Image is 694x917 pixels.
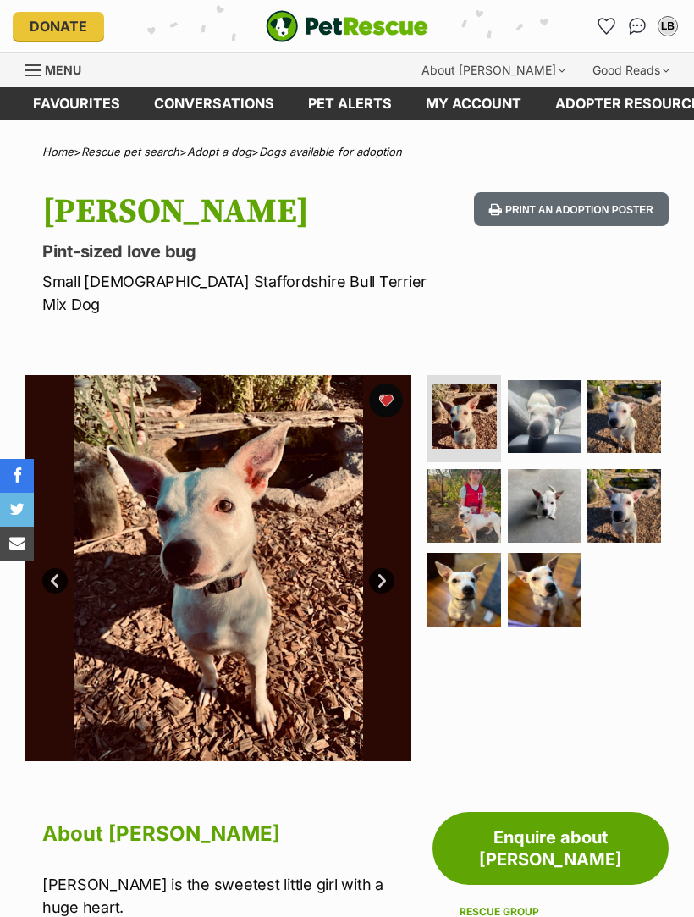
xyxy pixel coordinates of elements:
[81,145,179,158] a: Rescue pet search
[593,13,681,40] ul: Account quick links
[410,53,577,87] div: About [PERSON_NAME]
[42,240,428,263] p: Pint-sized love bug
[474,192,669,227] button: Print an adoption poster
[369,384,403,417] button: favourite
[259,145,402,158] a: Dogs available for adoption
[291,87,409,120] a: Pet alerts
[25,53,93,84] a: Menu
[266,10,428,42] a: PetRescue
[187,145,251,158] a: Adopt a dog
[508,469,581,543] img: Photo of Maggie
[42,145,74,158] a: Home
[42,192,428,231] h1: [PERSON_NAME]
[427,553,501,627] img: Photo of Maggie
[654,13,681,40] button: My account
[25,375,411,761] img: Photo of Maggie
[266,10,428,42] img: logo-e224e6f780fb5917bec1dbf3a21bbac754714ae5b6737aabdf751b685950b380.svg
[624,13,651,40] a: Conversations
[42,568,68,594] a: Prev
[409,87,538,120] a: My account
[432,384,497,450] img: Photo of Maggie
[581,53,681,87] div: Good Reads
[16,87,137,120] a: Favourites
[508,380,581,454] img: Photo of Maggie
[587,469,661,543] img: Photo of Maggie
[432,812,669,885] a: Enquire about [PERSON_NAME]
[427,469,501,543] img: Photo of Maggie
[369,568,394,594] a: Next
[508,553,581,627] img: Photo of Maggie
[13,12,104,41] a: Donate
[659,18,676,35] div: LB
[42,815,411,853] h2: About [PERSON_NAME]
[45,63,81,77] span: Menu
[587,380,661,454] img: Photo of Maggie
[137,87,291,120] a: conversations
[42,270,428,316] p: Small [DEMOGRAPHIC_DATA] Staffordshire Bull Terrier Mix Dog
[629,18,647,35] img: chat-41dd97257d64d25036548639549fe6c8038ab92f7586957e7f3b1b290dea8141.svg
[593,13,620,40] a: Favourites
